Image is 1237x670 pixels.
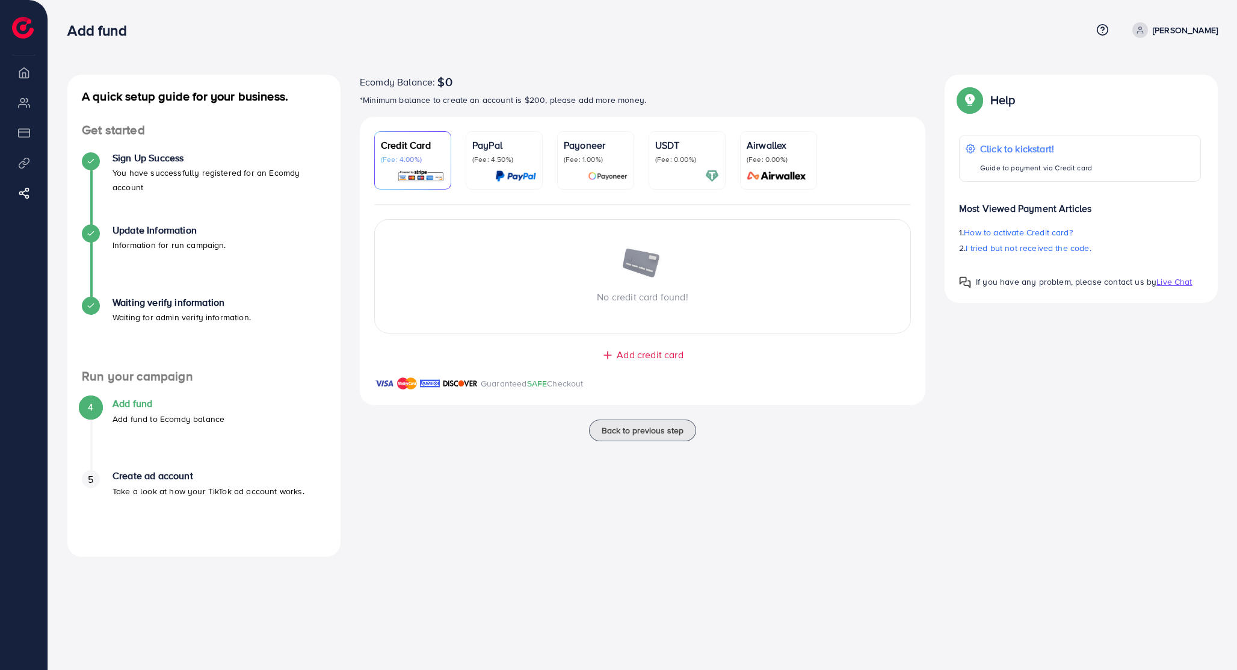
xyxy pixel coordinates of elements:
p: You have successfully registered for an Ecomdy account [113,166,326,194]
span: SAFE [527,377,548,389]
p: No credit card found! [375,290,910,304]
img: brand [443,376,478,391]
p: *Minimum balance to create an account is $200, please add more money. [360,93,925,107]
img: card [397,169,445,183]
p: PayPal [472,138,536,152]
img: card [705,169,719,183]
iframe: Chat [1186,616,1228,661]
img: brand [420,376,440,391]
p: Guaranteed Checkout [481,376,584,391]
button: Back to previous step [589,420,696,441]
p: Take a look at how your TikTok ad account works. [113,484,304,498]
h4: Get started [67,123,341,138]
img: Popup guide [959,276,971,288]
h4: Update Information [113,225,226,236]
p: Credit Card [381,138,445,152]
span: I tried but not received the code. [966,242,1091,254]
span: 4 [88,400,93,414]
p: 2. [959,241,1201,255]
span: $0 [437,75,452,89]
span: Ecomdy Balance: [360,75,435,89]
img: brand [397,376,417,391]
h3: Add fund [67,22,136,39]
p: [PERSON_NAME] [1153,23,1218,37]
li: Waiting verify information [67,297,341,369]
p: Waiting for admin verify information. [113,310,251,324]
p: (Fee: 0.00%) [655,155,719,164]
p: Payoneer [564,138,628,152]
p: (Fee: 4.50%) [472,155,536,164]
li: Sign Up Success [67,152,341,225]
li: Update Information [67,225,341,297]
p: Airwallex [747,138,810,152]
span: Add credit card [617,348,683,362]
p: Click to kickstart! [980,141,1092,156]
span: How to activate Credit card? [964,226,1072,238]
img: logo [12,17,34,39]
h4: Create ad account [113,470,304,482]
h4: A quick setup guide for your business. [67,89,341,104]
p: (Fee: 0.00%) [747,155,810,164]
p: Guide to payment via Credit card [980,161,1092,175]
img: brand [374,376,394,391]
img: card [495,169,536,183]
a: [PERSON_NAME] [1127,22,1218,38]
p: 1. [959,225,1201,240]
p: (Fee: 1.00%) [564,155,628,164]
p: Information for run campaign. [113,238,226,252]
img: image [622,249,664,280]
p: USDT [655,138,719,152]
li: Create ad account [67,470,341,542]
p: Most Viewed Payment Articles [959,191,1201,216]
h4: Add fund [113,398,224,409]
h4: Sign Up Success [113,152,326,164]
img: Popup guide [959,89,981,111]
p: Add fund to Ecomdy balance [113,412,224,426]
h4: Waiting verify information [113,297,251,308]
img: card [743,169,810,183]
span: If you have any problem, please contact us by [976,276,1156,288]
p: Help [990,93,1016,107]
p: (Fee: 4.00%) [381,155,445,164]
span: 5 [88,473,93,486]
h4: Run your campaign [67,369,341,384]
span: Live Chat [1156,276,1192,288]
img: card [588,169,628,183]
li: Add fund [67,398,341,470]
span: Back to previous step [602,424,683,436]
